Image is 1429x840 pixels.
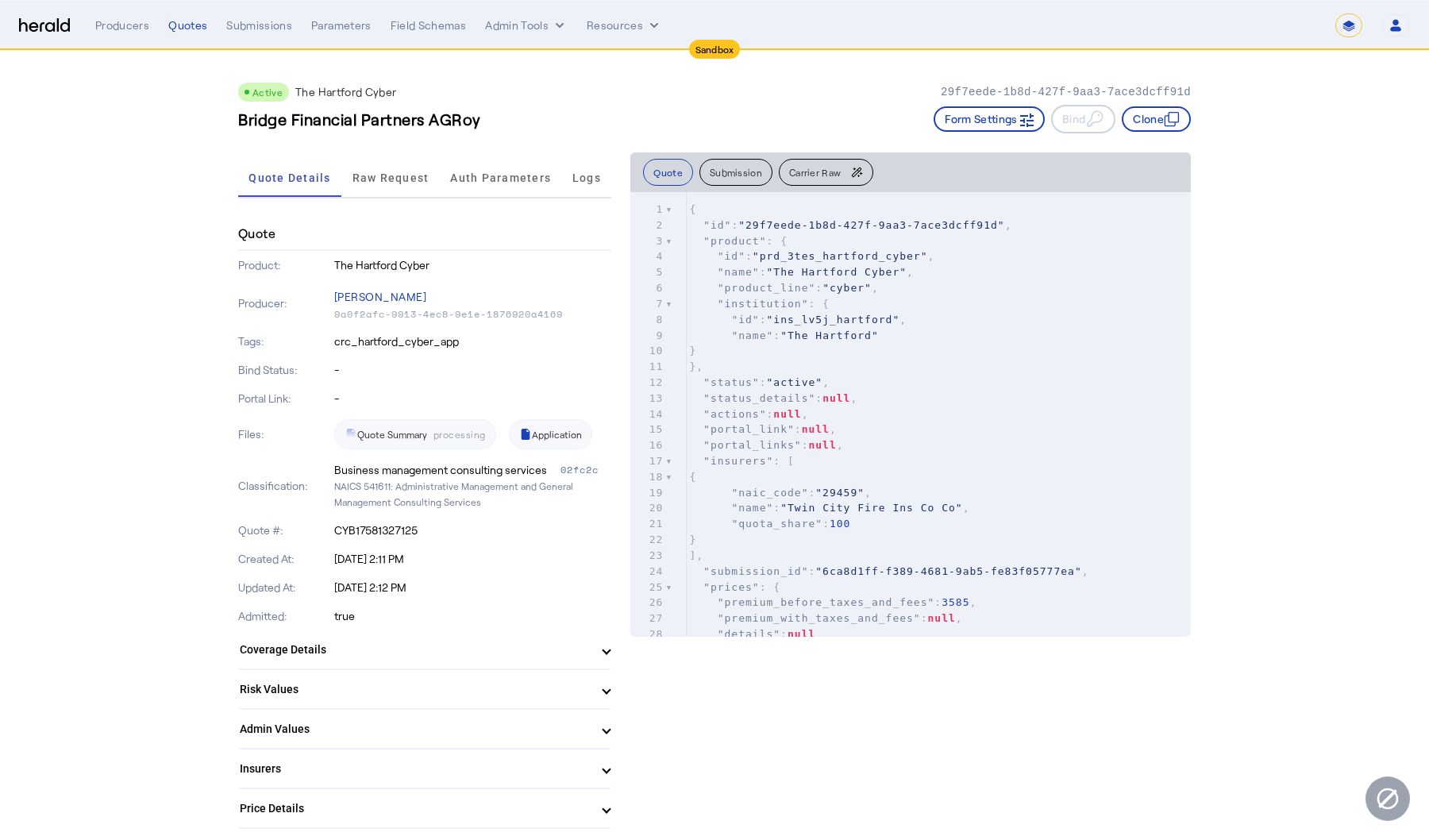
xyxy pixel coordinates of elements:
[731,518,822,530] span: "quota_share"
[630,218,665,233] div: 2
[689,266,914,278] span: : ,
[630,500,665,516] div: 20
[19,18,70,33] img: Herald Logo
[689,581,780,593] span: : {
[1051,105,1115,133] button: Bind
[238,749,611,788] mat-expansion-panel-header: Insurers
[703,423,795,435] span: "portal_link"
[689,219,1011,231] span: : ,
[718,298,809,310] span: "institution"
[630,564,665,580] div: 24
[738,219,1004,231] span: "29f7eede-1b8d-427f-9aa3-7ace3dcff91d"
[240,761,591,777] mat-panel-title: Insurers
[238,551,331,567] p: Created At:
[391,17,467,33] div: Field Schemas
[718,266,760,278] span: "name"
[703,408,766,420] span: "actions"
[788,628,815,640] span: null
[689,298,830,310] span: : {
[718,596,935,608] span: "premium_before_taxes_and_fees"
[238,478,331,494] p: Classification:
[450,172,551,183] span: Auth Parameters
[689,534,696,545] span: }
[689,549,703,561] span: ],
[334,362,612,378] p: -
[703,581,760,593] span: "prices"
[238,295,331,311] p: Producer:
[238,710,611,748] mat-expansion-panel-header: Admin Values
[509,419,592,449] a: Application
[630,580,665,595] div: 25
[630,249,665,264] div: 4
[941,84,1191,100] p: 29f7eede-1b8d-427f-9aa3-7ace3dcff91d
[630,264,665,280] div: 5
[334,286,612,308] p: [PERSON_NAME]
[753,250,928,262] span: "prd_3tes_hartford_cyber"
[703,376,760,388] span: "status"
[240,800,591,817] mat-panel-title: Price Details
[731,487,808,499] span: "naic_code"
[95,17,149,33] div: Producers
[718,628,780,640] span: "details"
[334,478,612,510] p: NAICS 541611: Administrative Management and General Management Consulting Services
[630,328,665,344] div: 9
[689,565,1088,577] span: : ,
[238,789,611,827] mat-expansion-panel-header: Price Details
[718,612,921,624] span: "premium_with_taxes_and_fees"
[238,362,331,378] p: Bind Status:
[630,375,665,391] div: 12
[731,329,773,341] span: "name"
[815,565,1081,577] span: "6ca8d1ff-f389-4681-9ab5-fe83f05777ea"
[630,516,665,532] div: 21
[630,296,665,312] div: 7
[934,106,1045,132] button: Form Settings
[334,580,612,595] p: [DATE] 2:12 PM
[928,612,956,624] span: null
[630,548,665,564] div: 23
[689,345,696,356] span: }
[572,172,601,183] span: Logs
[689,314,907,326] span: : ,
[703,392,815,404] span: "status_details"
[334,608,612,624] p: true
[802,423,830,435] span: null
[630,407,665,422] div: 14
[238,224,275,243] h4: Quote
[789,168,841,177] span: Carrier Raw
[1122,106,1191,132] button: Clone
[560,462,611,478] div: 02fc2c
[226,17,292,33] div: Submissions
[311,17,372,33] div: Parameters
[334,391,612,407] p: -
[238,257,331,273] p: Product:
[689,502,969,514] span: : ,
[240,721,591,738] mat-panel-title: Admin Values
[334,308,612,321] p: 9a0f2afc-9913-4ec8-9e1e-1876920a4169
[773,408,801,420] span: null
[248,172,330,183] span: Quote Details
[295,84,396,100] p: The Hartford Cyber
[238,630,611,669] mat-expansion-panel-header: Coverage Details
[630,233,665,249] div: 3
[630,532,665,548] div: 22
[238,333,331,349] p: Tags:
[689,329,878,341] span: :
[630,437,665,453] div: 16
[334,462,547,478] div: Business management consulting services
[240,681,591,698] mat-panel-title: Risk Values
[252,87,283,98] span: Active
[168,17,207,33] div: Quotes
[689,235,788,247] span: : {
[643,159,693,186] button: Quote
[352,172,429,183] span: Raw Request
[689,596,976,608] span: : ,
[630,469,665,485] div: 18
[689,439,843,451] span: : ,
[238,580,331,595] p: Updated At:
[334,522,612,538] p: CYB17581327125
[630,611,665,626] div: 27
[630,202,665,218] div: 1
[689,518,850,530] span: :
[689,360,703,372] span: },
[767,266,907,278] span: "The Hartford Cyber"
